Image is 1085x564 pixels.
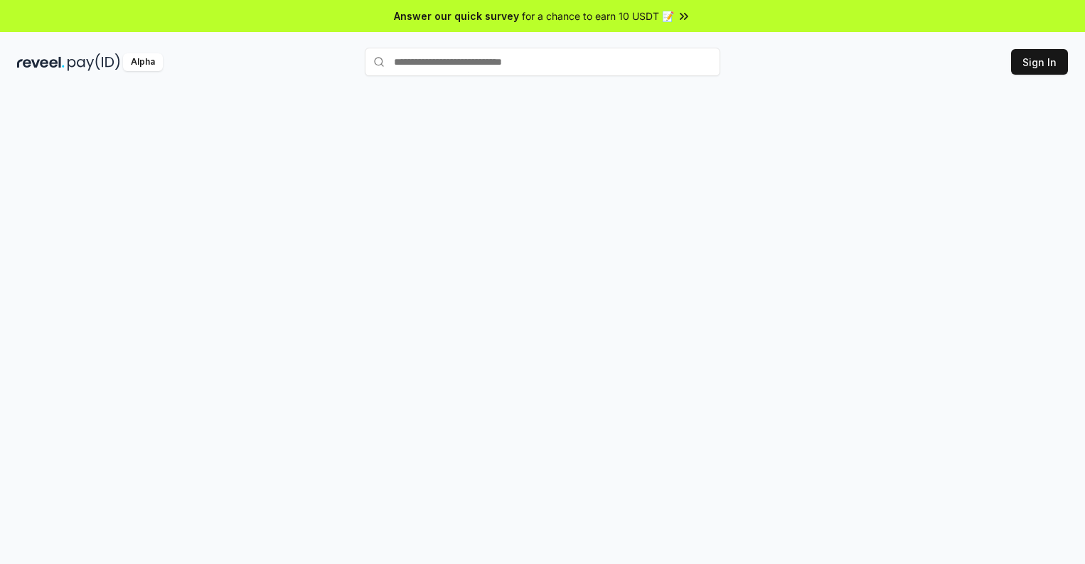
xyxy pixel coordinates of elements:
[17,53,65,71] img: reveel_dark
[522,9,674,23] span: for a chance to earn 10 USDT 📝
[1011,49,1068,75] button: Sign In
[394,9,519,23] span: Answer our quick survey
[68,53,120,71] img: pay_id
[123,53,163,71] div: Alpha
